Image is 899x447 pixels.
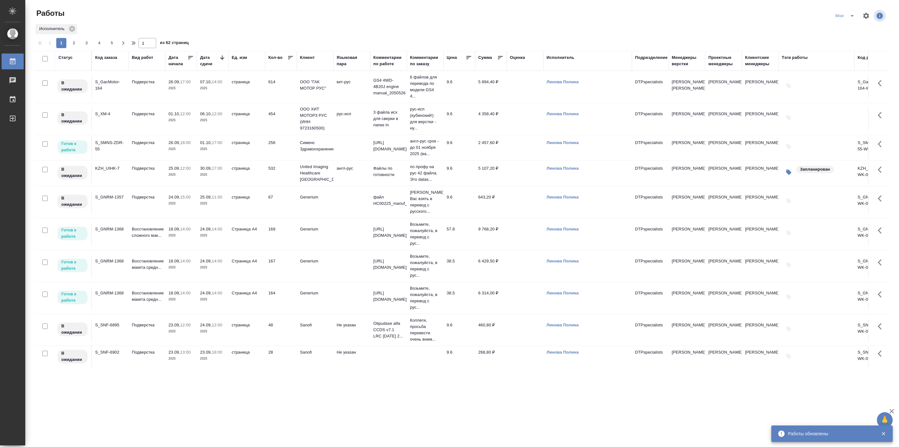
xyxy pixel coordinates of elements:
[229,162,265,184] td: страница
[475,223,507,245] td: 9 768,20 ₽
[265,191,297,213] td: 67
[300,322,330,328] p: Sanofi
[337,54,367,67] div: Языковая пара
[443,136,475,159] td: 9.6
[200,140,212,145] p: 01.10,
[705,76,742,98] td: [PERSON_NAME]
[229,108,265,130] td: страница
[168,328,194,335] p: 2025
[410,189,440,215] p: [PERSON_NAME] Вас взять в перевод с русского...
[168,111,180,116] p: 01.10,
[632,108,669,130] td: DTPspecialists
[782,258,796,272] button: Добавить тэги
[61,259,84,272] p: Готов к работе
[212,79,222,84] p: 14:00
[877,431,890,437] button: Закрыть
[212,195,222,199] p: 11:00
[168,117,194,123] p: 2025
[410,138,440,157] p: англ-рус срок - до 01 ноября 2025 (ва...
[410,164,440,183] p: по профу на рус 42 файла. Это datas...
[547,323,579,327] a: Линова Полина
[229,223,265,245] td: Страница А4
[705,287,742,309] td: [PERSON_NAME]
[132,349,162,356] p: Подверстка
[410,221,440,247] p: Возьмите, пожалуйста, в перевод с рус...
[874,191,889,206] button: Здесь прячутся важные кнопки
[180,79,191,84] p: 17:00
[475,108,507,130] td: 4 358,40 ₽
[373,140,404,152] p: [URL][DOMAIN_NAME]..
[782,140,796,154] button: Добавить тэги
[95,349,125,356] div: S_SNF-6902
[180,323,191,327] p: 12:00
[35,8,64,18] span: Работы
[632,136,669,159] td: DTPspecialists
[200,166,212,171] p: 30.09,
[547,195,579,199] a: Линова Полина
[333,108,370,130] td: рус-исп
[229,346,265,368] td: страница
[874,136,889,152] button: Здесь прячутся важные кнопки
[168,79,180,84] p: 26.09,
[132,258,162,271] p: Восстановление макета средн...
[212,166,222,171] p: 17:00
[632,223,669,245] td: DTPspecialists
[132,226,162,239] p: Восстановление сложного мак...
[742,162,779,184] td: [PERSON_NAME]
[229,191,265,213] td: страница
[410,317,440,343] p: Коллеги, просьба перевести очень вним...
[229,136,265,159] td: страница
[212,323,222,327] p: 12:00
[443,287,475,309] td: 38.5
[265,287,297,309] td: 164
[410,253,440,279] p: Возьмите, пожалуйста, в перевод с рус...
[232,54,247,61] div: Ед. изм
[475,191,507,213] td: 643,20 ₽
[800,166,830,173] p: Запланирован
[212,227,222,231] p: 14:00
[547,259,579,263] a: Линова Полина
[200,296,225,303] p: 2025
[57,165,88,180] div: Исполнитель назначен, приступать к работе пока рано
[200,172,225,178] p: 2025
[333,76,370,98] td: кит-рус
[168,350,180,355] p: 23.09,
[168,232,194,239] p: 2025
[61,323,84,336] p: В ожидании
[635,54,668,61] div: Подразделение
[95,322,125,328] div: S_SNF-6895
[443,108,475,130] td: 9.6
[300,140,330,152] p: Сименс Здравоохранение
[547,166,579,171] a: Линова Полина
[475,136,507,159] td: 2 457,60 ₽
[95,79,125,91] div: S_GacMotor-164
[632,319,669,341] td: DTPspecialists
[547,227,579,231] a: Линова Полина
[705,108,742,130] td: [PERSON_NAME]
[229,76,265,98] td: страница
[61,195,84,208] p: В ожидании
[672,322,702,328] p: [PERSON_NAME]
[547,291,579,295] a: Линова Полина
[796,165,835,174] div: Запланирован
[632,191,669,213] td: DTPspecialists
[300,349,330,356] p: Sanofi
[742,108,779,130] td: [PERSON_NAME]
[858,54,882,61] div: Код работы
[879,413,890,427] span: 🙏
[132,194,162,200] p: Подверстка
[333,346,370,368] td: Не указан
[265,108,297,130] td: 454
[95,111,125,117] div: S_XM-4
[854,287,891,309] td: S_GNRM-1368-WK-018
[265,319,297,341] td: 48
[854,255,891,277] td: S_GNRM-1368-WK-020
[212,350,222,355] p: 18:00
[300,226,330,232] p: Generium
[61,227,84,240] p: Готов к работе
[200,85,225,91] p: 2025
[35,24,77,34] div: Исполнитель
[265,255,297,277] td: 167
[373,226,404,239] p: [URL][DOMAIN_NAME]..
[180,259,191,263] p: 14:00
